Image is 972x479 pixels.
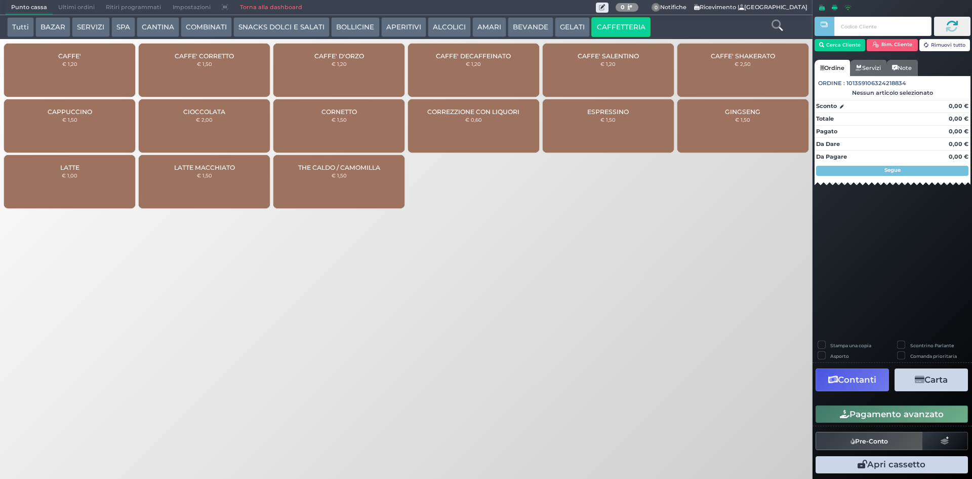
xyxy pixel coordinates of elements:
button: Pagamento avanzato [816,406,968,423]
span: CORNETTO [321,108,357,116]
span: CORREZZIONE CON LIQUORI [427,108,519,116]
button: SERVIZI [72,17,109,38]
strong: 0,00 € [949,153,968,160]
button: AMARI [472,17,506,38]
small: € 1,20 [466,61,481,67]
label: Asporto [830,353,849,359]
button: Contanti [816,369,889,391]
small: € 2,00 [196,117,213,123]
small: € 1,20 [600,61,616,67]
button: Carta [895,369,968,391]
button: BOLLICINE [331,17,379,38]
small: € 1,50 [197,61,212,67]
button: Tutti [7,17,34,38]
strong: Totale [816,115,834,122]
strong: Segue [884,167,901,173]
strong: 0,00 € [949,115,968,122]
span: THE CALDO / CAMOMILLA [298,164,380,171]
strong: Da Pagare [816,153,847,160]
span: Impostazioni [167,1,216,15]
button: ALCOLICI [428,17,471,38]
small: € 1,20 [332,61,347,67]
button: SPA [111,17,135,38]
span: LATTE MACCHIATO [174,164,235,171]
span: CAFFE' [58,52,81,60]
button: Cerca Cliente [815,39,866,51]
button: GELATI [555,17,590,38]
span: Ritiri programmati [100,1,167,15]
small: € 1,50 [197,172,212,178]
strong: 0,00 € [949,140,968,148]
strong: 0,00 € [949,128,968,135]
span: CAFFE' SHAKERATO [711,52,775,60]
small: € 1,00 [62,172,77,178]
strong: Sconto [816,102,837,110]
a: Note [886,60,917,76]
small: € 1,50 [332,117,347,123]
span: ESPRESSINO [587,108,629,116]
button: Apri cassetto [816,456,968,473]
button: Rimuovi tutto [919,39,970,51]
a: Servizi [850,60,886,76]
span: CAFFE' DECAFFEINATO [436,52,511,60]
small: € 1,50 [600,117,616,123]
small: € 1,50 [332,172,347,178]
span: Ultimi ordini [53,1,100,15]
a: Ordine [815,60,850,76]
small: € 1,20 [62,61,77,67]
button: BAZAR [35,17,70,38]
strong: 0,00 € [949,102,968,109]
label: Comanda prioritaria [910,353,957,359]
span: CAFFE' CORRETTO [175,52,234,60]
strong: Pagato [816,128,837,135]
button: COMBINATI [181,17,232,38]
label: Stampa una copia [830,342,871,349]
div: Nessun articolo selezionato [815,89,970,96]
span: 0 [652,3,661,12]
b: 0 [621,4,625,11]
button: SNACKS DOLCI E SALATI [233,17,330,38]
label: Scontrino Parlante [910,342,954,349]
a: Torna alla dashboard [234,1,307,15]
span: 101359106324218834 [846,79,906,88]
small: € 1,50 [62,117,77,123]
span: CAFFE' SALENTINO [578,52,639,60]
small: € 0,60 [465,117,482,123]
span: Punto cassa [6,1,53,15]
strong: Da Dare [816,140,840,148]
span: CIOCCOLATA [183,108,225,116]
span: LATTE [60,164,79,171]
button: Rim. Cliente [867,39,918,51]
small: € 2,50 [735,61,751,67]
small: € 1,50 [735,117,750,123]
input: Codice Cliente [834,17,931,36]
span: Ordine : [818,79,845,88]
button: APERITIVI [381,17,426,38]
span: CAPPUCCINO [48,108,92,116]
button: Pre-Conto [816,432,923,450]
button: CAFFETTERIA [591,17,650,38]
span: GINGSENG [725,108,760,116]
span: CAFFE' D'ORZO [314,52,364,60]
button: BEVANDE [508,17,553,38]
button: CANTINA [137,17,179,38]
